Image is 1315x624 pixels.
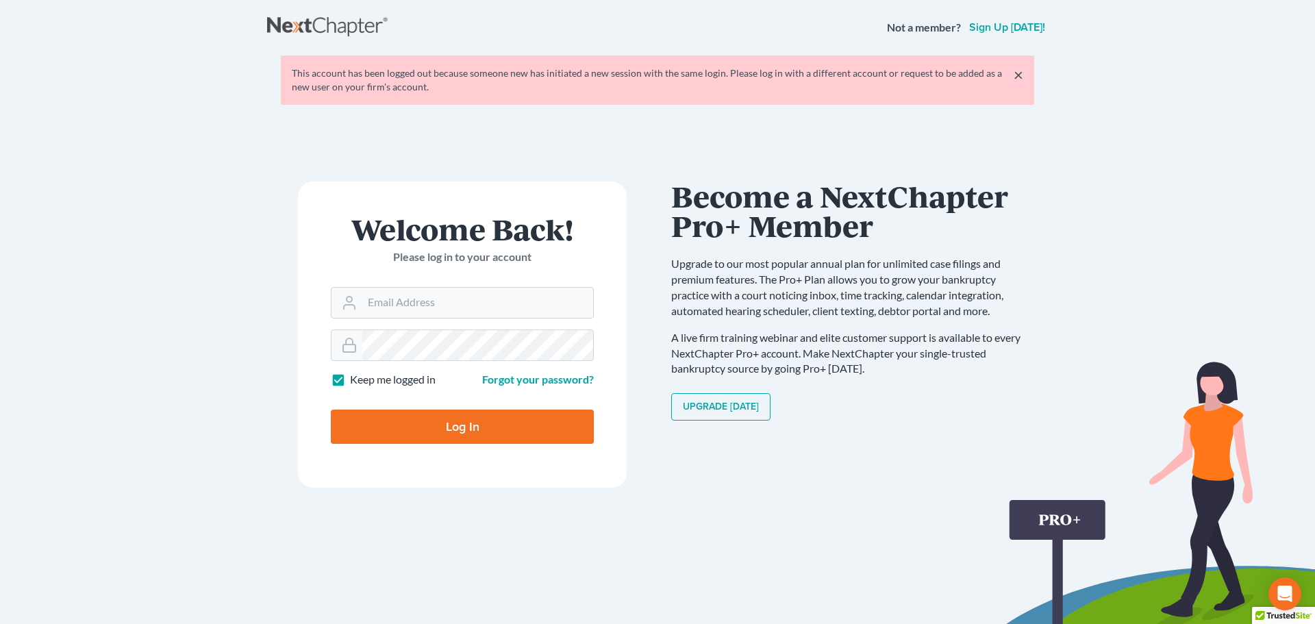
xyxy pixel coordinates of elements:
[1268,577,1301,610] div: Open Intercom Messenger
[292,66,1023,94] div: This account has been logged out because someone new has initiated a new session with the same lo...
[671,330,1034,377] p: A live firm training webinar and elite customer support is available to every NextChapter Pro+ ac...
[671,182,1034,240] h1: Become a NextChapter Pro+ Member
[671,393,771,421] a: Upgrade [DATE]
[331,410,594,444] input: Log In
[482,373,594,386] a: Forgot your password?
[331,214,594,244] h1: Welcome Back!
[671,256,1034,319] p: Upgrade to our most popular annual plan for unlimited case filings and premium features. The Pro+...
[966,22,1048,33] a: Sign up [DATE]!
[331,249,594,265] p: Please log in to your account
[887,20,961,36] strong: Not a member?
[350,372,436,388] label: Keep me logged in
[362,288,593,318] input: Email Address
[1014,66,1023,83] a: ×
